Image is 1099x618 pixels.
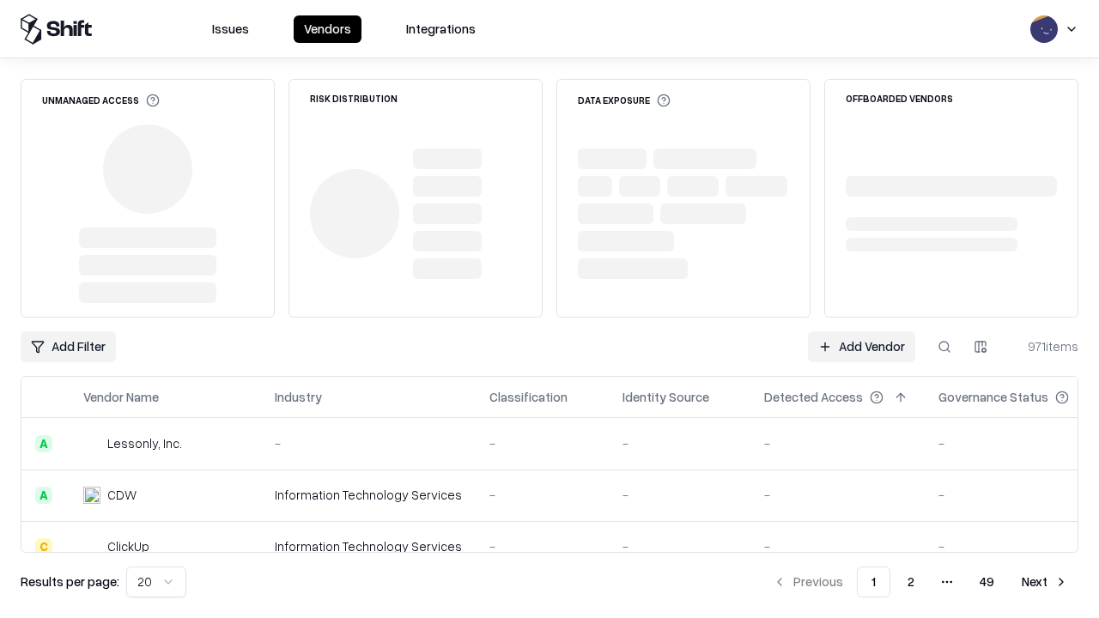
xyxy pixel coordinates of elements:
[1011,566,1078,597] button: Next
[83,435,100,452] img: Lessonly, Inc.
[35,435,52,452] div: A
[1010,337,1078,355] div: 971 items
[966,566,1008,597] button: 49
[857,566,890,597] button: 1
[622,486,737,504] div: -
[764,388,863,406] div: Detected Access
[83,538,100,555] img: ClickUp
[894,566,928,597] button: 2
[310,94,398,103] div: Risk Distribution
[846,94,953,103] div: Offboarded Vendors
[275,388,322,406] div: Industry
[275,434,462,452] div: -
[938,388,1048,406] div: Governance Status
[42,94,160,107] div: Unmanaged Access
[489,537,595,555] div: -
[489,486,595,504] div: -
[762,566,1078,597] nav: pagination
[35,487,52,504] div: A
[764,537,911,555] div: -
[275,537,462,555] div: Information Technology Services
[275,486,462,504] div: Information Technology Services
[764,486,911,504] div: -
[396,15,486,43] button: Integrations
[938,486,1096,504] div: -
[202,15,259,43] button: Issues
[83,487,100,504] img: CDW
[938,434,1096,452] div: -
[622,537,737,555] div: -
[622,388,709,406] div: Identity Source
[107,434,182,452] div: Lessonly, Inc.
[578,94,671,107] div: Data Exposure
[21,331,116,362] button: Add Filter
[83,388,159,406] div: Vendor Name
[938,537,1096,555] div: -
[489,388,568,406] div: Classification
[489,434,595,452] div: -
[808,331,915,362] a: Add Vendor
[21,573,119,591] p: Results per page:
[35,538,52,555] div: C
[622,434,737,452] div: -
[764,434,911,452] div: -
[294,15,361,43] button: Vendors
[107,537,149,555] div: ClickUp
[107,486,137,504] div: CDW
